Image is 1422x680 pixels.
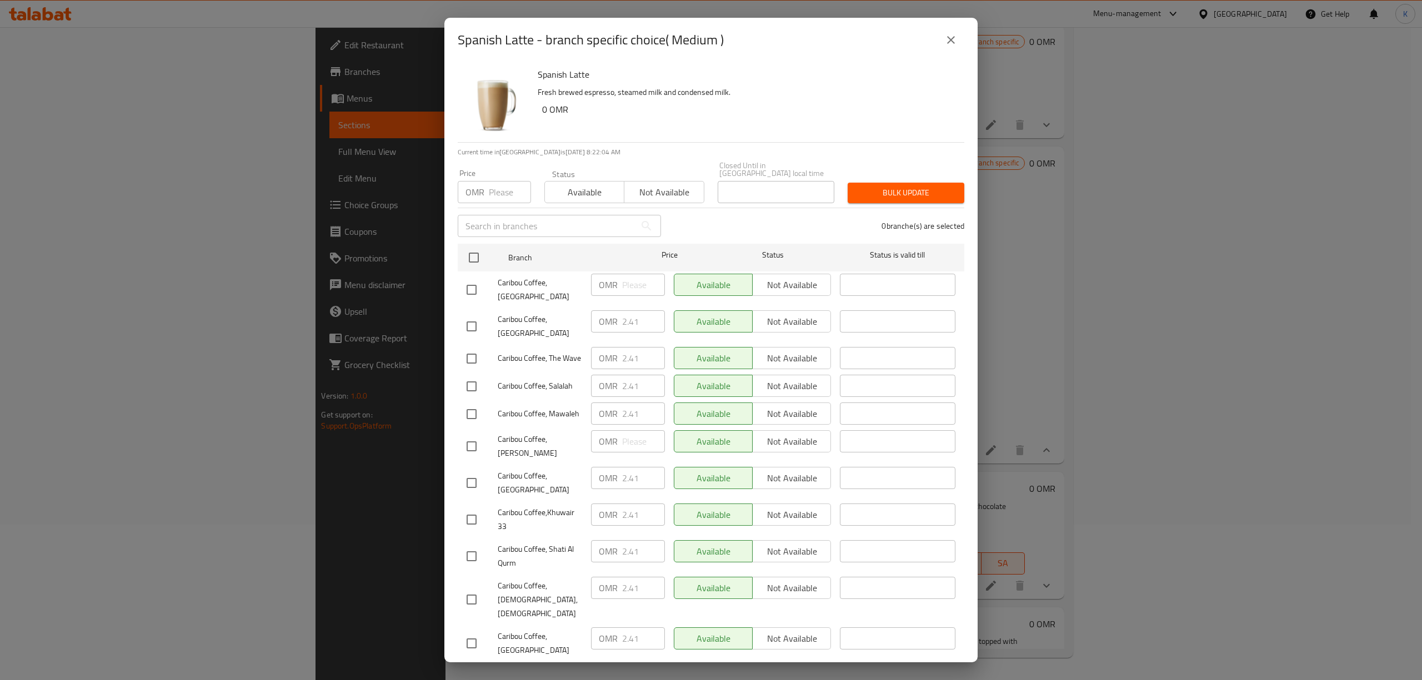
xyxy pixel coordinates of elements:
[622,375,665,397] input: Please enter price
[882,220,964,231] p: 0 branche(s) are selected
[549,184,620,200] span: Available
[622,310,665,333] input: Please enter price
[622,274,665,296] input: Please enter price
[498,506,582,533] span: Caribou Coffee,Khuwair 33
[498,407,582,421] span: Caribou Coffee, Mawaleh
[489,181,531,203] input: Please enter price
[599,435,618,448] p: OMR
[599,471,618,485] p: OMR
[715,248,831,262] span: Status
[622,577,665,599] input: Please enter price
[599,581,618,595] p: OMR
[498,579,582,621] span: Caribou Coffee, [DEMOGRAPHIC_DATA],[DEMOGRAPHIC_DATA]
[622,540,665,562] input: Please enter price
[498,542,582,570] span: Caribou Coffee, Shati Al Qurm
[538,67,955,82] h6: Spanish Latte
[498,629,582,657] span: Caribou Coffee, [GEOGRAPHIC_DATA]
[857,186,955,200] span: Bulk update
[458,31,724,49] h2: Spanish Latte - branch specific choice( Medium )
[840,248,955,262] span: Status is valid till
[599,278,618,291] p: OMR
[633,248,707,262] span: Price
[458,67,529,138] img: Spanish Latte
[498,351,582,365] span: Caribou Coffee, The Wave
[622,627,665,649] input: Please enter price
[498,469,582,497] span: Caribou Coffee, [GEOGRAPHIC_DATA]
[848,183,964,203] button: Bulk update
[624,181,704,203] button: Not available
[465,185,484,199] p: OMR
[622,467,665,489] input: Please enter price
[498,379,582,393] span: Caribou Coffee, Salalah
[538,85,955,99] p: Fresh brewed espresso, steamed milk and condensed milk.
[622,503,665,526] input: Please enter price
[599,545,618,558] p: OMR
[458,215,635,237] input: Search in branches
[622,402,665,425] input: Please enter price
[508,251,624,265] span: Branch
[544,181,624,203] button: Available
[599,632,618,645] p: OMR
[498,313,582,340] span: Caribou Coffee, [GEOGRAPHIC_DATA]
[599,379,618,392] p: OMR
[498,276,582,304] span: Caribou Coffee, [GEOGRAPHIC_DATA]
[599,508,618,521] p: OMR
[599,351,618,365] p: OMR
[498,432,582,460] span: Caribou Coffee, [PERSON_NAME]
[542,102,955,117] h6: 0 OMR
[599,315,618,328] p: OMR
[622,347,665,369] input: Please enter price
[938,27,964,53] button: close
[458,147,964,157] p: Current time in [GEOGRAPHIC_DATA] is [DATE] 8:22:04 AM
[622,430,665,452] input: Please enter price
[629,184,699,200] span: Not available
[599,407,618,420] p: OMR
